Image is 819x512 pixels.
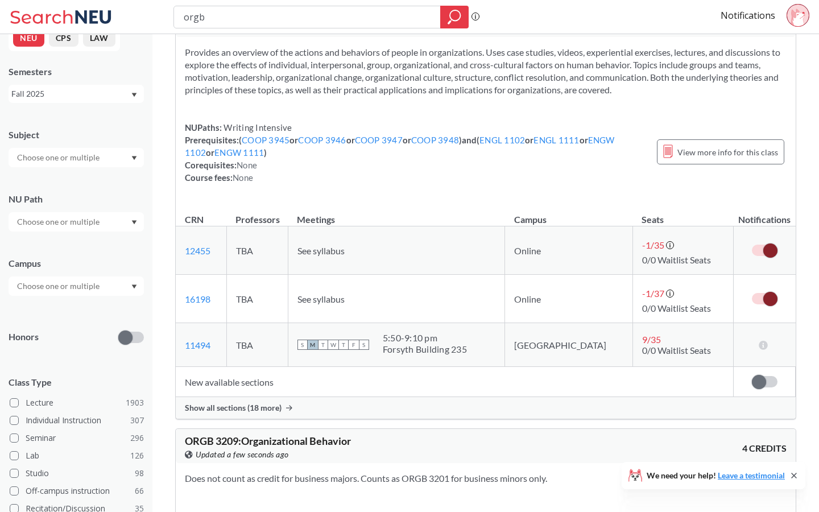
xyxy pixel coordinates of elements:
[11,279,107,293] input: Choose one or multiple
[9,212,144,232] div: Dropdown arrow
[479,135,525,145] a: ENGL 1102
[642,345,711,356] span: 0/0 Waitlist Seats
[9,65,144,78] div: Semesters
[9,193,144,205] div: NU Path
[196,448,289,461] span: Updated a few seconds ago
[355,135,403,145] a: COOP 3947
[185,46,787,96] section: Provides an overview of the actions and behaviors of people in organizations. Uses case studies, ...
[533,135,579,145] a: ENGL 1111
[9,376,144,389] span: Class Type
[83,30,115,47] button: LAW
[383,344,467,355] div: Forsyth Building 235
[297,245,345,256] span: See syllabus
[130,449,144,462] span: 126
[185,294,210,304] a: 16198
[237,160,257,170] span: None
[383,332,467,344] div: 5:50 - 9:10 pm
[349,340,359,350] span: F
[642,240,664,250] span: -1 / 35
[185,472,787,485] section: Does not count as credit for business majors. Counts as ORGB 3201 for business minors only.
[185,135,615,158] a: ENGW 1102
[11,151,107,164] input: Choose one or multiple
[185,340,210,350] a: 11494
[222,122,292,133] span: Writing Intensive
[233,172,253,183] span: None
[214,147,264,158] a: ENGW 1111
[135,485,144,497] span: 66
[10,448,144,463] label: Lab
[10,413,144,428] label: Individual Instruction
[11,88,130,100] div: Fall 2025
[176,367,734,397] td: New available sections
[130,414,144,427] span: 307
[10,431,144,445] label: Seminar
[9,331,39,344] p: Honors
[297,340,308,350] span: S
[448,9,461,25] svg: magnifying glass
[298,135,346,145] a: COOP 3946
[742,442,787,455] span: 4 CREDITS
[185,435,351,447] span: ORGB 3209 : Organizational Behavior
[242,135,289,145] a: COOP 3945
[734,202,796,226] th: Notifications
[131,93,137,97] svg: Dropdown arrow
[49,30,78,47] button: CPS
[440,6,469,28] div: magnifying glass
[185,403,282,413] span: Show all sections (18 more)
[226,275,288,323] td: TBA
[505,202,633,226] th: Campus
[9,148,144,167] div: Dropdown arrow
[338,340,349,350] span: T
[642,254,711,265] span: 0/0 Waitlist Seats
[297,294,345,304] span: See syllabus
[185,121,646,184] div: NUPaths: Prerequisites: ( or or or ) and ( or or or ) Corequisites: Course fees:
[226,202,288,226] th: Professors
[328,340,338,350] span: W
[10,395,144,410] label: Lecture
[11,215,107,229] input: Choose one or multiple
[642,288,664,299] span: -1 / 37
[411,135,459,145] a: COOP 3948
[185,245,210,256] a: 12455
[718,470,785,480] a: Leave a testimonial
[135,467,144,480] span: 98
[288,202,504,226] th: Meetings
[13,30,44,47] button: NEU
[308,340,318,350] span: M
[632,202,733,226] th: Seats
[131,220,137,225] svg: Dropdown arrow
[505,275,633,323] td: Online
[226,323,288,367] td: TBA
[505,323,633,367] td: [GEOGRAPHIC_DATA]
[642,303,711,313] span: 0/0 Waitlist Seats
[318,340,328,350] span: T
[9,129,144,141] div: Subject
[130,432,144,444] span: 296
[359,340,369,350] span: S
[505,226,633,275] td: Online
[226,226,288,275] td: TBA
[10,466,144,481] label: Studio
[642,334,661,345] span: 9 / 35
[9,85,144,103] div: Fall 2025Dropdown arrow
[677,145,778,159] span: View more info for this class
[9,257,144,270] div: Campus
[183,7,432,27] input: Class, professor, course number, "phrase"
[10,484,144,498] label: Off-campus instruction
[126,397,144,409] span: 1903
[9,276,144,296] div: Dropdown arrow
[647,472,785,480] span: We need your help!
[721,9,775,22] a: Notifications
[185,213,204,226] div: CRN
[131,284,137,289] svg: Dropdown arrow
[176,397,796,419] div: Show all sections (18 more)
[131,156,137,160] svg: Dropdown arrow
